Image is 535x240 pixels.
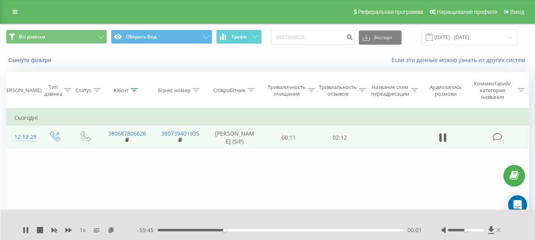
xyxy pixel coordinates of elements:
[44,83,62,97] font: Тип дзвінка
[333,134,347,141] font: 02:12
[319,83,357,97] font: Тривиальность отзывов
[510,9,524,15] font: Вихід
[158,87,190,94] font: Бізнес номер
[19,33,45,40] font: Всі дзвінки
[464,229,467,232] div: Метка доступности
[213,87,246,94] font: Співробітник
[371,83,409,97] font: Название схем переадресации
[359,30,402,45] button: Экспорт
[8,57,51,63] font: Скинути фільтри
[282,134,296,141] font: 00:11
[508,195,527,214] div: Открытый Интерком Мессенджер
[215,130,254,145] font: [PERSON_NAME] (SIP)
[6,57,55,64] button: Скинути фільтри
[139,226,154,234] font: 59:45
[271,30,355,45] input: Пошук за номером
[108,130,146,137] a: 380687806626
[474,80,511,100] font: Комментарий/категория названия
[14,114,38,121] font: Сьогодні
[2,87,42,94] font: [PERSON_NAME]
[114,87,129,94] font: Клієнт
[137,226,139,234] font: -
[76,87,91,94] font: Статус
[6,30,107,44] button: Всі дзвінки
[111,30,212,44] button: Оберить Вид
[126,33,156,40] font: Оберить Вид
[223,229,226,232] div: Метка доступности
[392,56,529,64] a: Если эти данные можно узнать из других систем
[80,226,83,234] font: 1
[232,33,247,40] font: Графік
[437,9,497,15] font: Наращивание профиля
[430,83,462,97] font: Аудиозапись розмови
[83,226,86,234] font: х
[216,30,262,44] button: Графік
[407,226,422,234] font: 00:01
[161,130,199,137] a: 380739401935
[358,9,423,15] font: Реферальная программа
[268,83,306,97] font: Триваличность очищения
[14,133,36,140] font: 12:12:29
[374,34,392,41] font: Экспорт
[392,56,525,64] font: Если эти данные можно узнать из других систем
